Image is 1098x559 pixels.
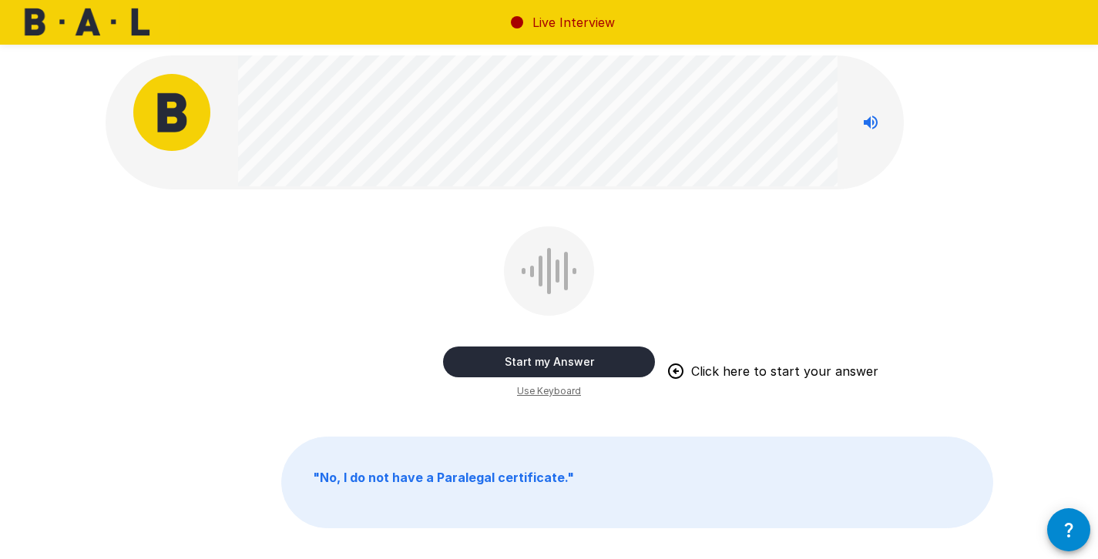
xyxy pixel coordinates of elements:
p: Live Interview [532,13,615,32]
span: Use Keyboard [517,383,581,399]
button: Start my Answer [443,346,655,377]
img: bal_avatar.png [133,74,210,151]
button: Stop reading questions aloud [855,107,886,138]
b: " No, I do not have a Paralegal certificate. " [313,470,574,485]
